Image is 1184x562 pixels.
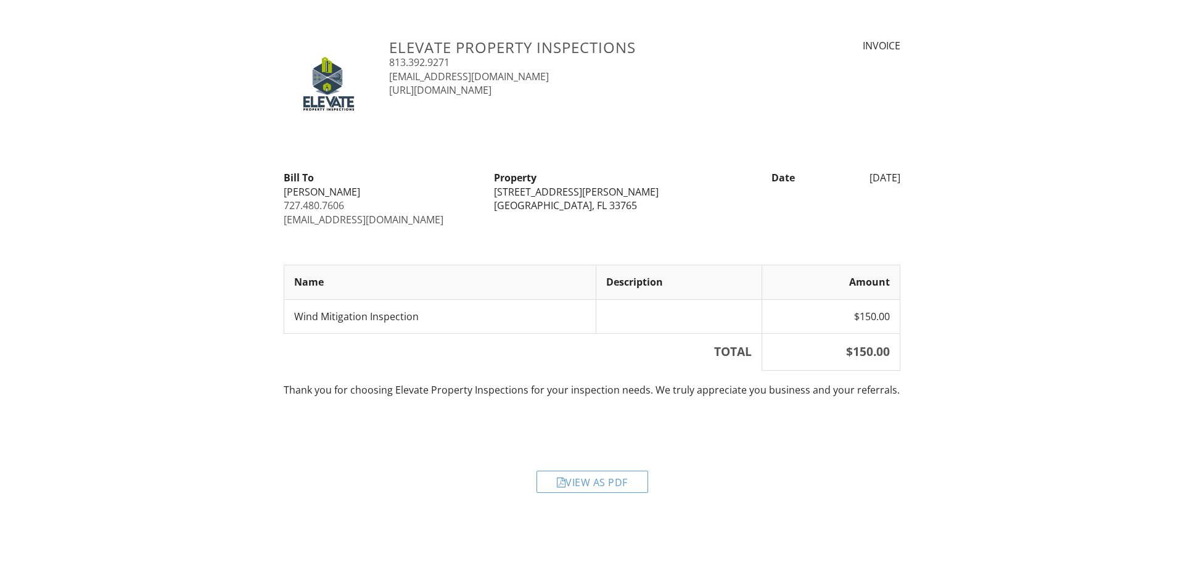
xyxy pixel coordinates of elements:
[284,213,443,226] a: [EMAIL_ADDRESS][DOMAIN_NAME]
[802,171,908,184] div: [DATE]
[494,185,689,199] div: [STREET_ADDRESS][PERSON_NAME]
[389,56,450,69] a: 813.392.9271
[536,478,648,492] a: View as PDF
[389,39,742,56] h3: Elevate Property Inspections
[762,334,900,371] th: $150.00
[284,199,344,212] a: 727.480.7606
[536,471,648,493] div: View as PDF
[284,39,374,130] img: ElevatePropeC18a-A06aT03a-A.jpg
[596,265,762,299] th: Description
[697,171,803,184] div: Date
[284,265,596,299] th: Name
[284,171,314,184] strong: Bill To
[389,83,491,97] a: [URL][DOMAIN_NAME]
[762,299,900,333] td: $150.00
[494,171,536,184] strong: Property
[284,299,596,333] td: Wind Mitigation Inspection
[284,185,479,199] div: [PERSON_NAME]
[757,39,900,52] div: INVOICE
[494,199,689,212] div: [GEOGRAPHIC_DATA], FL 33765
[762,265,900,299] th: Amount
[284,383,900,397] p: Thank you for choosing Elevate Property Inspections for your inspection needs. We truly appreciat...
[284,334,762,371] th: TOTAL
[389,70,549,83] a: [EMAIL_ADDRESS][DOMAIN_NAME]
